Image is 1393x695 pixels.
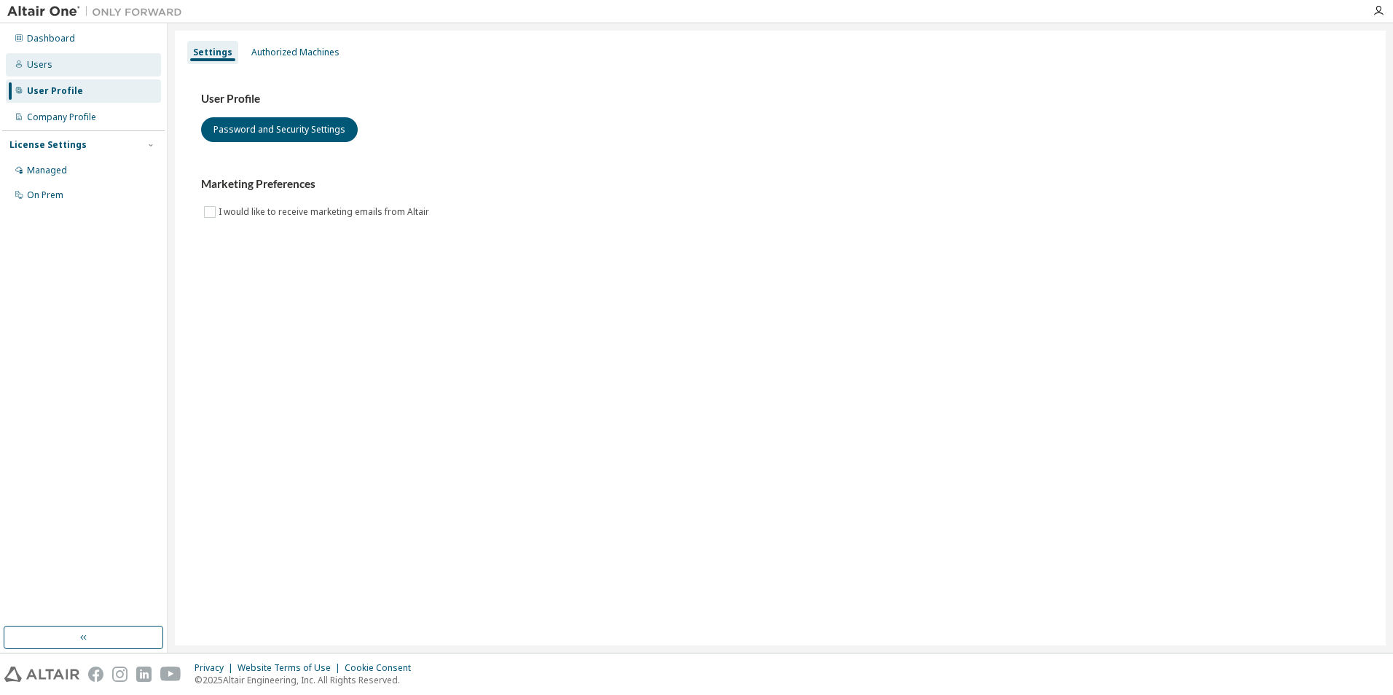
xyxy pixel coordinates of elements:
div: Company Profile [27,111,96,123]
div: Website Terms of Use [238,662,345,674]
img: instagram.svg [112,667,127,682]
div: Privacy [195,662,238,674]
h3: Marketing Preferences [201,177,1359,192]
img: Altair One [7,4,189,19]
img: youtube.svg [160,667,181,682]
div: User Profile [27,85,83,97]
div: Authorized Machines [251,47,340,58]
div: Cookie Consent [345,662,420,674]
button: Password and Security Settings [201,117,358,142]
div: Managed [27,165,67,176]
div: Dashboard [27,33,75,44]
img: facebook.svg [88,667,103,682]
p: © 2025 Altair Engineering, Inc. All Rights Reserved. [195,674,420,686]
div: On Prem [27,189,63,201]
div: License Settings [9,139,87,151]
img: altair_logo.svg [4,667,79,682]
label: I would like to receive marketing emails from Altair [219,203,432,221]
div: Users [27,59,52,71]
h3: User Profile [201,92,1359,106]
div: Settings [193,47,232,58]
img: linkedin.svg [136,667,152,682]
